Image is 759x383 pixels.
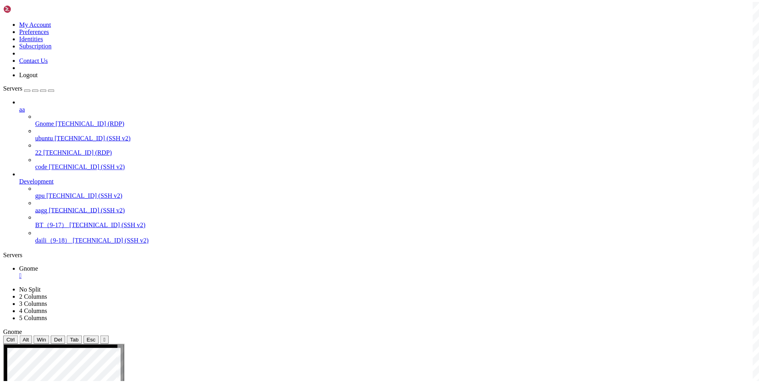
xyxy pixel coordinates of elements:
span: [TECHNICAL_ID] (SSH v2) [69,217,144,224]
span: [TECHNICAL_ID] (RDP) [43,146,111,152]
span: [TECHNICAL_ID] (SSH v2) [72,233,147,239]
a: 4 Columns [19,302,47,309]
span: Gnome [19,260,38,267]
a: Logout [19,69,37,76]
span: Development [19,174,53,181]
a: gpu [TECHNICAL_ID] (SSH v2) [35,188,748,195]
a: aagg [TECHNICAL_ID] (SSH v2) [35,203,748,210]
li: Gnome [TECHNICAL_ID] (RDP) [35,110,748,124]
span: Alt [23,331,29,337]
span: Ctrl [6,331,15,337]
button: Ctrl [3,330,18,338]
button: Win [33,330,49,338]
span: [TECHNICAL_ID] (RDP) [55,117,123,124]
span: Gnome [3,323,22,330]
a: Development [19,174,748,181]
a: Identities [19,33,43,40]
span: Win [36,331,45,337]
div: Servers [3,247,748,254]
span: BT（9-17） [35,217,67,224]
span: code [35,160,47,167]
span: [TECHNICAL_ID] (SSH v2) [46,188,121,195]
a: Servers [3,82,54,89]
a: Gnome [19,260,748,275]
a: Preferences [19,26,49,33]
li: code [TECHNICAL_ID] (SSH v2) [35,153,748,167]
span: Gnome [35,117,53,124]
span: [TECHNICAL_ID] (SSH v2) [54,131,129,138]
a: My Account [19,19,51,26]
span: [TECHNICAL_ID] (SSH v2) [48,203,123,209]
span: aagg [35,203,47,209]
a: code [TECHNICAL_ID] (SSH v2) [35,160,748,167]
li: Development [19,167,748,241]
button: Esc [83,330,98,338]
span: Servers [3,82,22,89]
span: Tab [69,331,78,337]
li: BT（9-17） [TECHNICAL_ID] (SSH v2) [35,210,748,225]
a: BT（9-17） [TECHNICAL_ID] (SSH v2) [35,217,748,225]
a: 3 Columns [19,295,47,302]
a: 22 [TECHNICAL_ID] (RDP) [35,146,748,153]
a: ubuntu [TECHNICAL_ID] (SSH v2) [35,131,748,138]
a: Subscription [19,40,51,47]
button: Del [50,330,64,338]
span: aa [19,103,25,110]
a: No Split [19,281,40,288]
button:  [99,330,108,338]
a: 2 Columns [19,288,47,295]
a: 5 Columns [19,309,47,316]
span: ubuntu [35,131,52,138]
li: gpu [TECHNICAL_ID] (SSH v2) [35,181,748,195]
li: aagg [TECHNICAL_ID] (SSH v2) [35,195,748,210]
div:  [102,331,104,337]
a: daili（9-18） [TECHNICAL_ID] (SSH v2) [35,232,748,241]
span: [TECHNICAL_ID] (SSH v2) [48,160,123,167]
span: Del [53,331,61,337]
li: daili（9-18） [TECHNICAL_ID] (SSH v2) [35,225,748,241]
a: Contact Us [19,55,47,61]
button: Tab [66,330,81,338]
span: gpu [35,188,44,195]
a: aa [19,103,748,110]
a:  [19,267,748,275]
li: ubuntu [TECHNICAL_ID] (SSH v2) [35,124,748,138]
button: Alt [19,330,32,338]
li: 22 [TECHNICAL_ID] (RDP) [35,138,748,153]
img: Shellngn [3,3,49,11]
li: aa [19,96,748,167]
a: Gnome [TECHNICAL_ID] (RDP) [35,117,748,124]
span: daili（9-18） [35,233,70,239]
span: Esc [86,331,94,337]
span: 22 [35,146,41,152]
